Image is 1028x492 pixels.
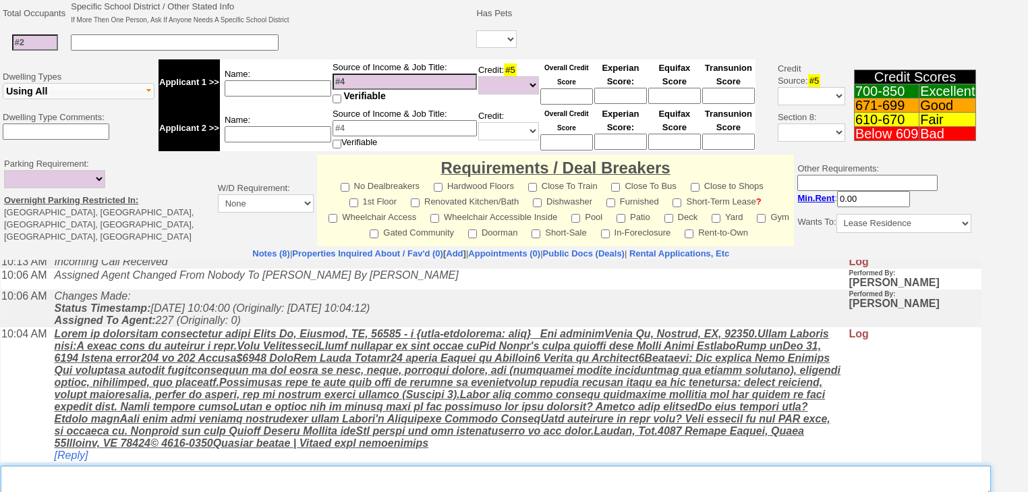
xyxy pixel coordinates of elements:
[533,198,542,207] input: Dishwasher
[758,57,847,153] td: Credit Source: Section 8:
[629,248,729,258] nobr: Rental Applications, Etc
[544,110,589,132] font: Overall Credit Score
[594,134,647,150] input: Ask Customer: Do You Know Your Experian Credit Score
[329,214,337,223] input: Wheelchair Access
[3,83,154,99] button: Using All
[333,74,477,90] input: #4
[54,190,88,201] a: [Reply]
[540,88,593,105] input: Ask Customer: Do You Know Your Overall Credit Score
[601,229,610,238] input: In-Foreclosure
[808,74,820,87] span: #5
[691,183,699,192] input: Close to Shops
[54,43,150,54] b: Status Timestamp:
[602,63,639,86] font: Experian Score:
[528,183,537,192] input: Close To Train
[54,68,840,189] u: Lorem ip dolorsitam consectetur adipi Elits Do, Eiusmod, TE, 56585 - i {utla-etdolorema: aliq} En...
[919,84,976,99] td: Excellent
[617,208,650,223] label: Patio
[611,177,676,192] label: Close To Bus
[705,63,752,86] font: Transunion Score
[594,88,647,104] input: Ask Customer: Do You Know Your Experian Credit Score
[54,30,370,66] i: Changes Made: [DATE] 10:04:00 (Originally: [DATE] 10:04:12) 227 (Originally: 0)
[532,223,586,239] label: Short-Sale
[370,229,378,238] input: Gated Community
[430,208,557,223] label: Wheelchair Accessible Inside
[849,27,939,49] b: [PERSON_NAME]
[159,59,220,105] td: Applicant 1 >>
[756,196,762,207] a: ?
[540,134,593,151] input: Ask Customer: Do You Know Your Overall Credit Score
[1,155,215,246] td: Parking Requirement: [GEOGRAPHIC_DATA], [GEOGRAPHIC_DATA], [GEOGRAPHIC_DATA], [GEOGRAPHIC_DATA], ...
[919,99,976,113] td: Good
[815,193,834,203] span: Rent
[797,217,971,227] nobr: Wants To:
[6,86,47,97] span: Using All
[54,55,155,66] b: Assigned To Agent:
[919,113,976,127] td: Fair
[220,59,332,105] td: Name:
[658,109,690,132] font: Equifax Score
[673,192,761,208] label: Short-Term Lease
[648,88,701,104] input: Ask Customer: Do You Know Your Equifax Credit Score
[215,155,317,246] td: W/D Requirement:
[601,223,671,239] label: In-Foreclosure
[571,214,580,223] input: Pool
[332,59,478,105] td: Source of Income & Job Title:
[797,193,910,203] nobr: :
[685,229,693,238] input: Rent-to-Own
[332,105,478,151] td: Source of Income & Job Title: Verifiable
[292,248,443,258] a: Properties Inquired About / Fav'd (0)
[71,16,289,24] font: If More Then One Person, Ask If Anyone Needs A Specific School District
[1,57,156,153] td: Dwelling Types Dwelling Type Comments:
[468,223,517,239] label: Doorman
[528,177,598,192] label: Close To Train
[702,134,755,150] input: Ask Customer: Do You Know Your Transunion Credit Score
[712,208,743,223] label: Yard
[685,223,748,239] label: Rent-to-Own
[341,183,349,192] input: No Dealbreakers
[252,248,290,258] a: Notes (8)
[854,84,919,99] td: 700-850
[411,198,420,207] input: Renovated Kitchen/Bath
[54,9,458,21] i: Assigned Agent Changed From Nobody To [PERSON_NAME] By [PERSON_NAME]
[664,214,673,223] input: Deck
[794,155,974,246] td: Other Requirements:
[349,198,358,207] input: 1st Floor
[797,193,834,203] b: Min.
[12,34,58,51] input: #2
[854,127,919,141] td: Below 609
[606,198,615,207] input: Furnished
[370,223,454,239] label: Gated Community
[854,70,976,84] td: Credit Scores
[468,248,540,258] a: Appointments (0)
[849,6,939,28] b: [PERSON_NAME]
[691,177,764,192] label: Close to Shops
[430,214,439,223] input: Wheelchair Accessible Inside
[441,159,670,177] font: Requirements / Deal Breakers
[854,99,919,113] td: 671-699
[434,183,442,192] input: Hardwood Floors
[702,88,755,104] input: Ask Customer: Do You Know Your Transunion Credit Score
[757,208,789,223] label: Gym
[849,30,895,38] b: Performed By:
[292,248,466,258] b: [ ]
[504,63,516,76] span: #5
[446,248,463,258] a: Add
[658,63,690,86] font: Equifax Score
[854,113,919,127] td: 610-670
[220,105,332,151] td: Name:
[533,192,592,208] label: Dishwasher
[532,229,540,238] input: Short-Sale
[478,105,540,151] td: Credit:
[329,208,416,223] label: Wheelchair Access
[468,229,477,238] input: Doorman
[344,90,386,101] span: Verifiable
[648,134,701,150] input: Ask Customer: Do You Know Your Equifax Credit Score
[919,127,976,141] td: Bad
[705,109,752,132] font: Transunion Score
[602,109,639,132] font: Experian Score:
[544,64,589,86] font: Overall Credit Score
[617,214,625,223] input: Patio
[543,248,625,258] a: Public Docs (Deals)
